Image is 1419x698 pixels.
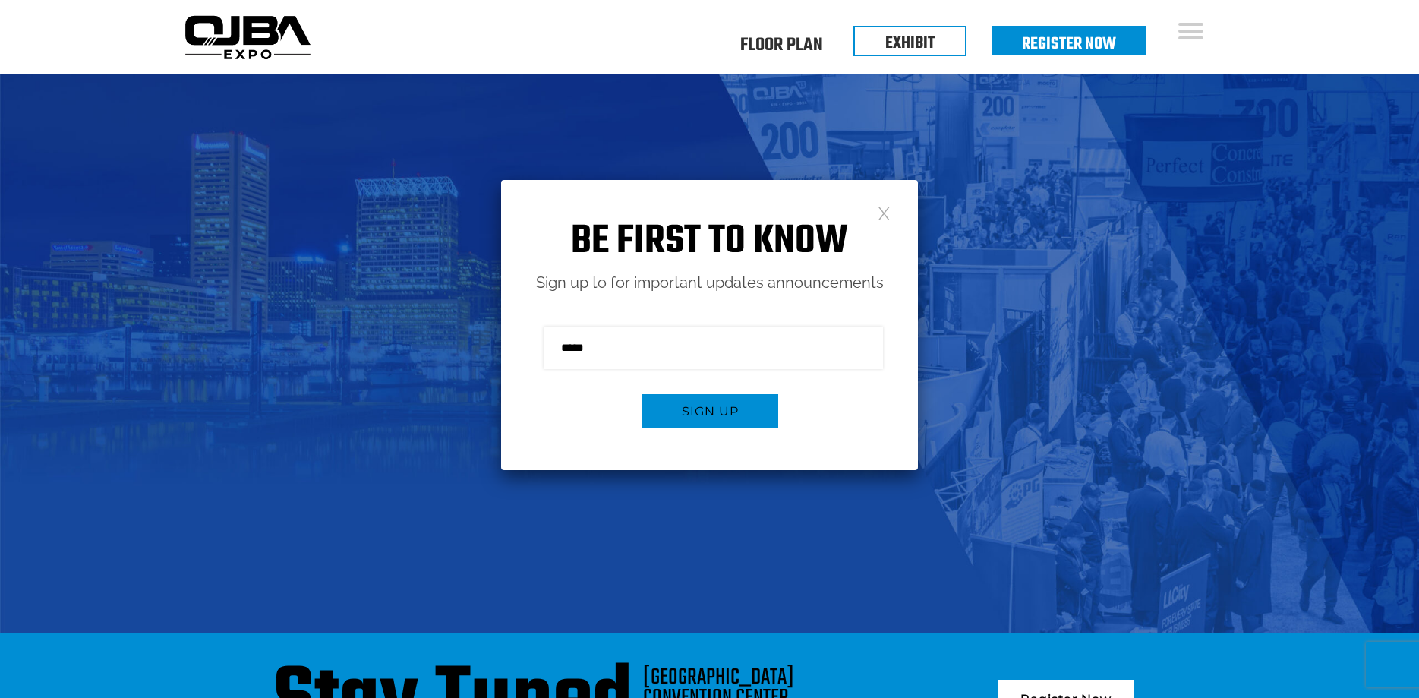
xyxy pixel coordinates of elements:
[885,30,935,56] a: EXHIBIT
[642,394,778,428] button: Sign up
[501,270,918,296] p: Sign up to for important updates announcements
[1022,31,1116,57] a: Register Now
[878,206,891,219] a: Close
[501,218,918,266] h1: Be first to know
